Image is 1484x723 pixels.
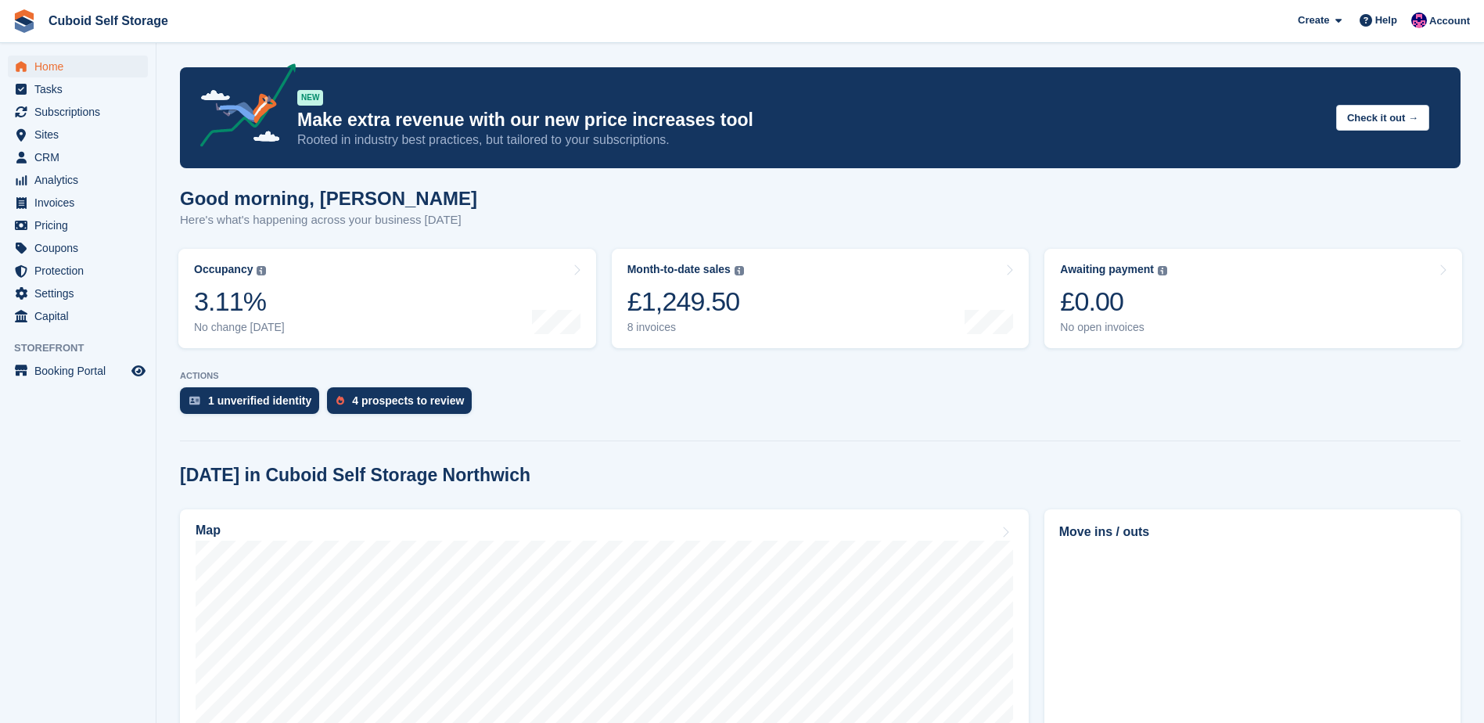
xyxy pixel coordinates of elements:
[8,214,148,236] a: menu
[34,260,128,282] span: Protection
[180,465,530,486] h2: [DATE] in Cuboid Self Storage Northwich
[735,266,744,275] img: icon-info-grey-7440780725fd019a000dd9b08b2336e03edf1995a4989e88bcd33f0948082b44.svg
[14,340,156,356] span: Storefront
[129,361,148,380] a: Preview store
[612,249,1029,348] a: Month-to-date sales £1,249.50 8 invoices
[194,321,285,334] div: No change [DATE]
[1411,13,1427,28] img: Gurpreet Dev
[34,305,128,327] span: Capital
[8,192,148,214] a: menu
[180,188,477,209] h1: Good morning, [PERSON_NAME]
[194,263,253,276] div: Occupancy
[34,56,128,77] span: Home
[1375,13,1397,28] span: Help
[257,266,266,275] img: icon-info-grey-7440780725fd019a000dd9b08b2336e03edf1995a4989e88bcd33f0948082b44.svg
[178,249,596,348] a: Occupancy 3.11% No change [DATE]
[8,124,148,146] a: menu
[189,396,200,405] img: verify_identity-adf6edd0f0f0b5bbfe63781bf79b02c33cf7c696d77639b501bdc392416b5a36.svg
[1298,13,1329,28] span: Create
[34,101,128,123] span: Subscriptions
[34,360,128,382] span: Booking Portal
[8,78,148,100] a: menu
[180,371,1461,381] p: ACTIONS
[8,260,148,282] a: menu
[297,109,1324,131] p: Make extra revenue with our new price increases tool
[627,286,744,318] div: £1,249.50
[1158,266,1167,275] img: icon-info-grey-7440780725fd019a000dd9b08b2336e03edf1995a4989e88bcd33f0948082b44.svg
[1060,286,1167,318] div: £0.00
[1060,263,1154,276] div: Awaiting payment
[1429,13,1470,29] span: Account
[34,78,128,100] span: Tasks
[297,131,1324,149] p: Rooted in industry best practices, but tailored to your subscriptions.
[8,237,148,259] a: menu
[627,263,731,276] div: Month-to-date sales
[34,192,128,214] span: Invoices
[180,387,327,422] a: 1 unverified identity
[34,124,128,146] span: Sites
[208,394,311,407] div: 1 unverified identity
[34,282,128,304] span: Settings
[34,146,128,168] span: CRM
[8,146,148,168] a: menu
[8,282,148,304] a: menu
[8,360,148,382] a: menu
[336,396,344,405] img: prospect-51fa495bee0391a8d652442698ab0144808aea92771e9ea1ae160a38d050c398.svg
[196,523,221,538] h2: Map
[34,237,128,259] span: Coupons
[627,321,744,334] div: 8 invoices
[34,169,128,191] span: Analytics
[1059,523,1446,541] h2: Move ins / outs
[1060,321,1167,334] div: No open invoices
[1336,105,1429,131] button: Check it out →
[8,169,148,191] a: menu
[194,286,285,318] div: 3.11%
[1044,249,1462,348] a: Awaiting payment £0.00 No open invoices
[327,387,480,422] a: 4 prospects to review
[34,214,128,236] span: Pricing
[8,56,148,77] a: menu
[13,9,36,33] img: stora-icon-8386f47178a22dfd0bd8f6a31ec36ba5ce8667c1dd55bd0f319d3a0aa187defe.svg
[352,394,464,407] div: 4 prospects to review
[297,90,323,106] div: NEW
[8,101,148,123] a: menu
[180,211,477,229] p: Here's what's happening across your business [DATE]
[8,305,148,327] a: menu
[42,8,174,34] a: Cuboid Self Storage
[187,63,296,153] img: price-adjustments-announcement-icon-8257ccfd72463d97f412b2fc003d46551f7dbcb40ab6d574587a9cd5c0d94...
